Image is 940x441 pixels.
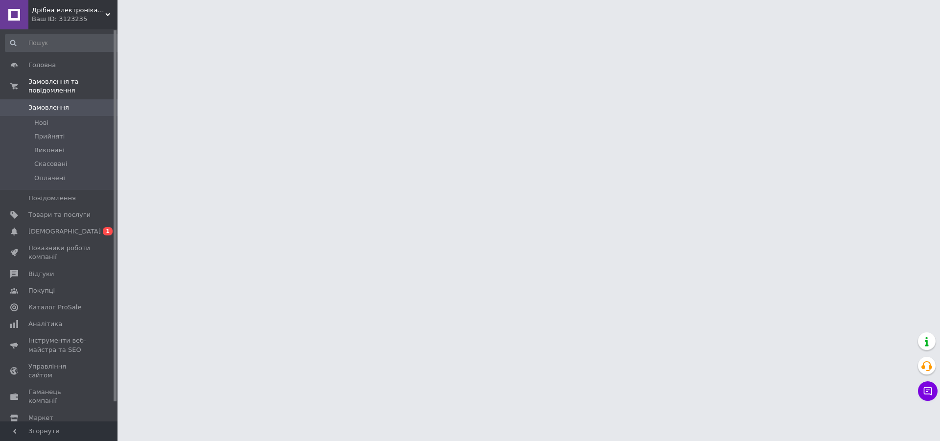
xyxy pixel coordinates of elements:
[34,160,68,168] span: Скасовані
[28,286,55,295] span: Покупці
[34,146,65,155] span: Виконані
[103,227,113,235] span: 1
[34,174,65,183] span: Оплачені
[28,61,56,70] span: Головна
[28,336,91,354] span: Інструменти веб-майстра та SEO
[28,388,91,405] span: Гаманець компанії
[918,381,938,401] button: Чат з покупцем
[28,362,91,380] span: Управління сайтом
[28,77,117,95] span: Замовлення та повідомлення
[28,103,69,112] span: Замовлення
[28,320,62,328] span: Аналітика
[28,210,91,219] span: Товари та послуги
[28,303,81,312] span: Каталог ProSale
[34,118,48,127] span: Нові
[34,132,65,141] span: Прийняті
[28,270,54,279] span: Відгуки
[28,414,53,422] span: Маркет
[28,227,101,236] span: [DEMOGRAPHIC_DATA]
[32,6,105,15] span: Дрібна електроніка та посуд для вашого дому
[28,194,76,203] span: Повідомлення
[5,34,121,52] input: Пошук
[28,244,91,261] span: Показники роботи компанії
[32,15,117,23] div: Ваш ID: 3123235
